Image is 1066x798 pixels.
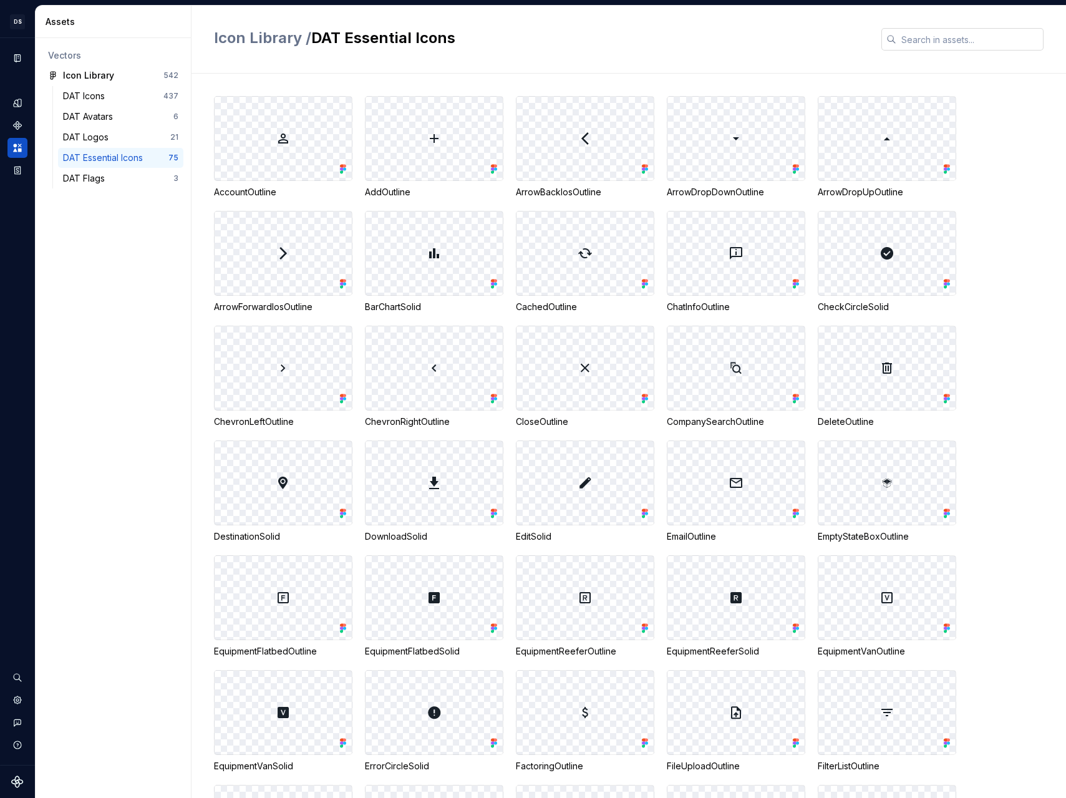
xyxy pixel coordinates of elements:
div: ErrorCircleSolid [365,760,503,772]
a: DAT Avatars6 [58,107,183,127]
div: FactoringOutline [516,760,654,772]
div: EquipmentFlatbedOutline [214,645,352,658]
div: ChatInfoOutline [667,301,805,313]
div: DestinationSolid [214,530,352,543]
a: Icon Library542 [43,66,183,85]
div: 437 [163,91,178,101]
div: ChevronRightOutline [365,416,503,428]
div: EquipmentVanOutline [818,645,956,658]
div: FilterListOutline [818,760,956,772]
button: DS [2,8,32,35]
div: EmailOutline [667,530,805,543]
div: DAT Flags [63,172,110,185]
div: ArrowBackIosOutline [516,186,654,198]
button: Search ⌘K [7,668,27,688]
div: ArrowDropUpOutline [818,186,956,198]
div: 21 [170,132,178,142]
div: BarChartSolid [365,301,503,313]
div: ChevronLeftOutline [214,416,352,428]
a: DAT Logos21 [58,127,183,147]
div: 542 [163,71,178,80]
div: Assets [46,16,186,28]
div: ArrowDropDownOutline [667,186,805,198]
a: DAT Icons437 [58,86,183,106]
a: Design tokens [7,93,27,113]
span: Icon Library / [214,29,311,47]
div: Icon Library [63,69,114,82]
svg: Supernova Logo [11,776,24,788]
div: 3 [173,173,178,183]
div: DeleteOutline [818,416,956,428]
div: DAT Essential Icons [63,152,148,164]
div: CachedOutline [516,301,654,313]
div: EquipmentFlatbedSolid [365,645,503,658]
div: EditSolid [516,530,654,543]
a: Components [7,115,27,135]
div: EquipmentReeferSolid [667,645,805,658]
div: EmptyStateBoxOutline [818,530,956,543]
h2: DAT Essential Icons [214,28,866,48]
a: Documentation [7,48,27,68]
div: Vectors [48,49,178,62]
div: DAT Avatars [63,110,118,123]
a: Settings [7,690,27,710]
div: EquipmentReeferOutline [516,645,654,658]
div: DS [10,14,25,29]
div: CloseOutline [516,416,654,428]
div: DAT Logos [63,131,114,144]
div: AddOutline [365,186,503,198]
div: FileUploadOutline [667,760,805,772]
input: Search in assets... [896,28,1044,51]
div: ArrowForwardIosOutline [214,301,352,313]
div: CompanySearchOutline [667,416,805,428]
div: CheckCircleSolid [818,301,956,313]
div: DAT Icons [63,90,110,102]
a: DAT Flags3 [58,168,183,188]
a: Storybook stories [7,160,27,180]
div: AccountOutline [214,186,352,198]
div: 6 [173,112,178,122]
div: 75 [168,153,178,163]
div: EquipmentVanSolid [214,760,352,772]
a: Assets [7,138,27,158]
a: DAT Essential Icons75 [58,148,183,168]
div: DownloadSolid [365,530,503,543]
button: Contact support [7,713,27,732]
